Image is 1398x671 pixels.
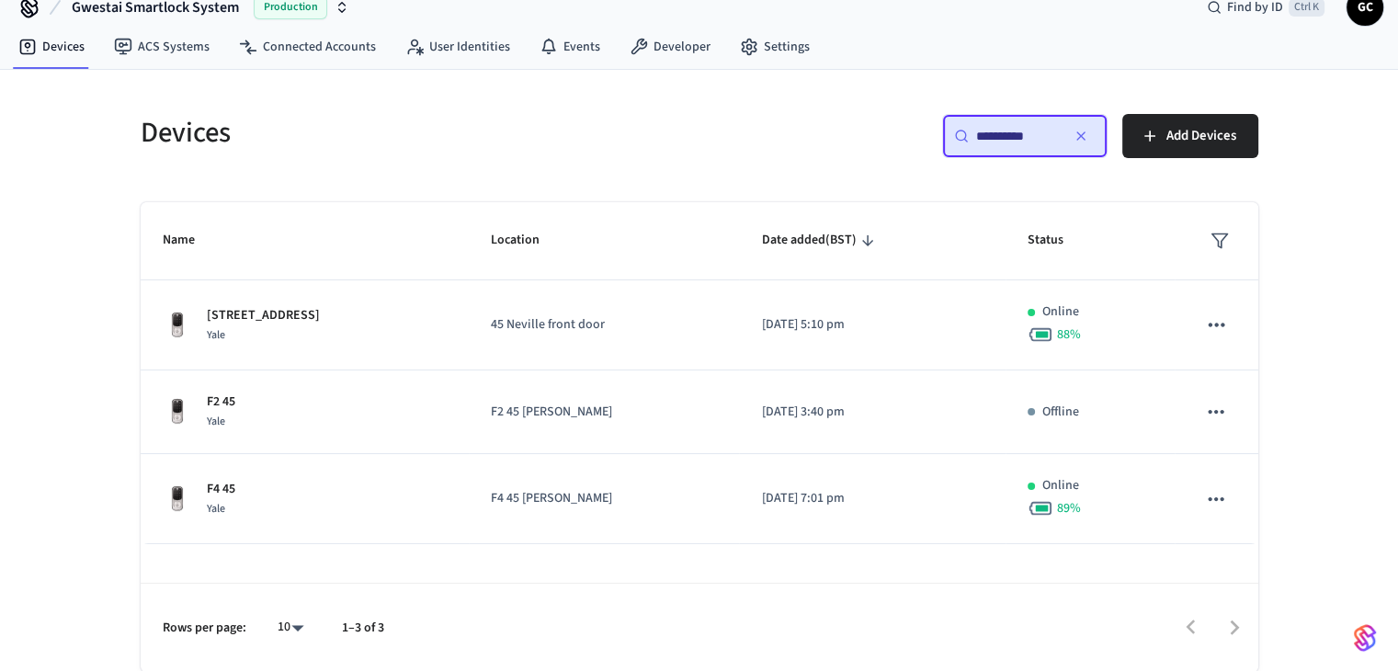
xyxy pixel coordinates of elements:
span: Yale [207,501,225,517]
a: Events [525,30,615,63]
span: Yale [207,327,225,343]
img: Yale Assure Touchscreen Wifi Smart Lock, Satin Nickel, Front [163,484,192,514]
a: Developer [615,30,725,63]
span: 89 % [1057,499,1081,517]
h5: Devices [141,114,688,152]
img: Yale Assure Touchscreen Wifi Smart Lock, Satin Nickel, Front [163,397,192,426]
span: Status [1028,226,1087,255]
p: [DATE] 7:01 pm [761,489,983,508]
p: Online [1042,302,1079,322]
p: F4 45 [PERSON_NAME] [491,489,717,508]
p: F2 45 [207,392,235,412]
p: F2 45 [PERSON_NAME] [491,403,717,422]
a: User Identities [391,30,525,63]
a: ACS Systems [99,30,224,63]
p: Offline [1042,403,1079,422]
a: Connected Accounts [224,30,391,63]
span: Name [163,226,219,255]
p: 45 Neville front door [491,315,717,335]
a: Devices [4,30,99,63]
span: 88 % [1057,325,1081,344]
p: F4 45 [207,480,235,499]
p: [DATE] 5:10 pm [761,315,983,335]
img: Yale Assure Touchscreen Wifi Smart Lock, Satin Nickel, Front [163,311,192,340]
a: Settings [725,30,824,63]
p: [DATE] 3:40 pm [761,403,983,422]
span: Location [491,226,563,255]
div: 10 [268,614,313,641]
span: Date added(BST) [761,226,880,255]
span: Yale [207,414,225,429]
p: Rows per page: [163,619,246,638]
span: Add Devices [1166,124,1236,148]
table: sticky table [141,202,1258,544]
p: [STREET_ADDRESS] [207,306,320,325]
img: SeamLogoGradient.69752ec5.svg [1354,623,1376,653]
p: Online [1042,476,1079,495]
p: 1–3 of 3 [342,619,384,638]
button: Add Devices [1122,114,1258,158]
